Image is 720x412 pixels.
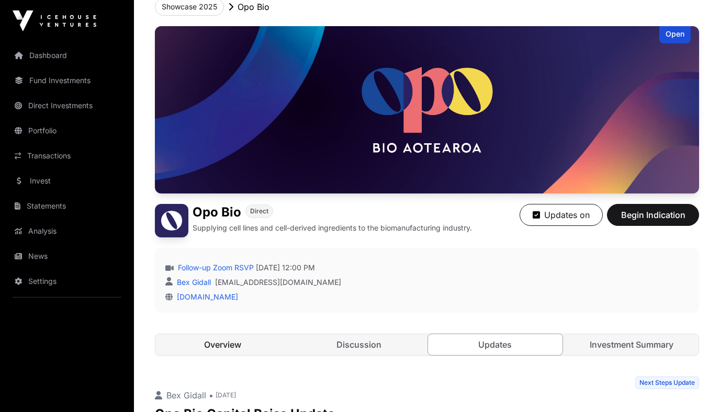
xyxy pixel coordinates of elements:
[8,245,126,268] a: News
[8,69,126,92] a: Fund Investments
[8,119,126,142] a: Portfolio
[155,389,213,402] p: Bex Gidall •
[8,169,126,192] a: Invest
[8,270,126,293] a: Settings
[8,194,126,218] a: Statements
[8,44,126,67] a: Dashboard
[668,362,720,412] iframe: Chat Widget
[155,334,699,355] nav: Tabs
[256,262,315,273] span: [DATE] 12:00 PM
[175,278,211,287] a: Bex Gidall
[173,292,238,301] a: [DOMAIN_NAME]
[607,214,699,225] a: Begin Indication
[193,204,241,221] h1: Opo Bio
[193,223,472,233] p: Supplying cell lines and cell-derived ingredients to the biomanufacturing industry.
[428,334,563,356] a: Updates
[607,204,699,226] button: Begin Indication
[635,376,699,389] span: Next Steps Update
[155,334,290,355] a: Overview
[13,10,96,31] img: Icehouse Ventures Logo
[292,334,426,355] a: Discussion
[8,144,126,167] a: Transactions
[238,1,269,13] p: Opo Bio
[215,277,341,288] a: [EMAIL_ADDRESS][DOMAIN_NAME]
[216,391,236,399] span: [DATE]
[176,262,254,273] a: Follow-up Zoom RSVP
[8,94,126,117] a: Direct Investments
[155,204,188,237] img: Opo Bio
[565,334,699,355] a: Investment Summary
[520,204,603,226] button: Updates on
[659,26,691,43] div: Open
[250,207,268,215] span: Direct
[8,220,126,243] a: Analysis
[155,26,699,193] img: Opo Bio
[620,209,686,221] span: Begin Indication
